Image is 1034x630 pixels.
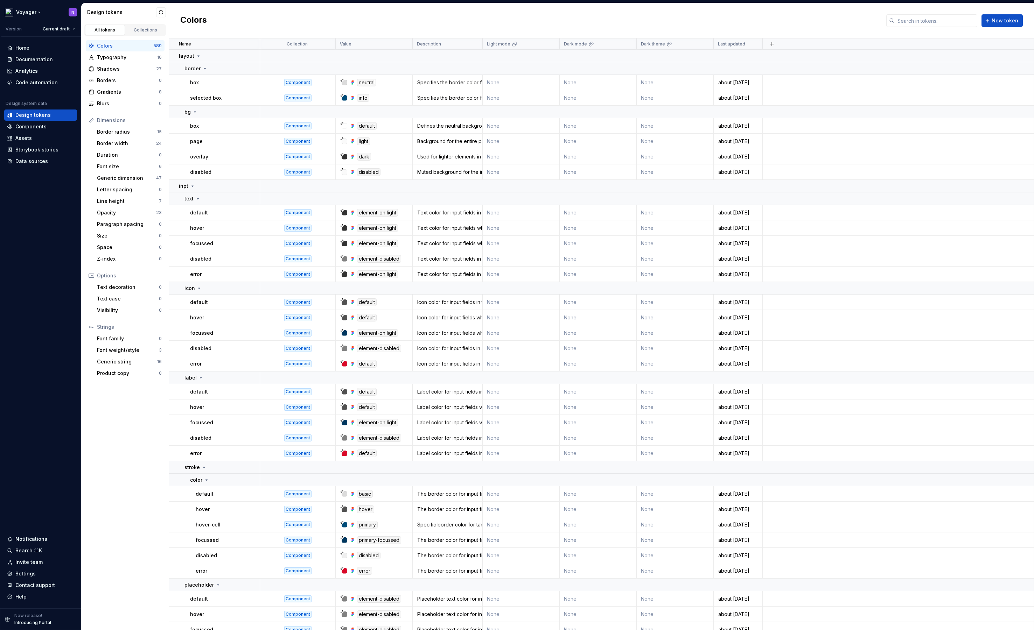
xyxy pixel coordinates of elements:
[714,240,762,247] div: about [DATE]
[714,169,762,176] div: about [DATE]
[357,255,401,263] div: element-disabled
[560,149,637,164] td: None
[483,295,560,310] td: None
[637,149,714,164] td: None
[637,325,714,341] td: None
[15,158,48,165] div: Data sources
[483,267,560,282] td: None
[15,547,42,554] div: Search ⌘K
[157,129,162,135] div: 15
[714,434,762,441] div: about [DATE]
[97,244,159,251] div: Space
[86,63,165,75] a: Shadows27
[159,221,162,227] div: 0
[284,299,312,306] div: Component
[357,270,398,278] div: element-on light
[284,360,312,367] div: Component
[483,251,560,267] td: None
[637,310,714,325] td: None
[190,434,211,441] p: disabled
[159,284,162,290] div: 0
[97,175,156,182] div: Generic dimension
[560,415,637,430] td: None
[94,126,165,137] a: Border radius15
[284,404,312,411] div: Component
[357,314,377,321] div: default
[159,370,162,376] div: 0
[413,271,482,278] div: Text color for input fields in an error state.
[483,415,560,430] td: None
[284,255,312,262] div: Component
[97,335,159,342] div: Font family
[483,236,560,251] td: None
[714,299,762,306] div: about [DATE]
[97,186,159,193] div: Letter spacing
[413,79,482,86] div: Specifies the border color for layout boxes, adding a clear and defined outline.
[190,79,199,86] p: box
[564,41,587,47] p: Dark mode
[14,620,51,625] p: Introducing Portal
[94,207,165,218] a: Opacity23
[159,233,162,239] div: 0
[284,330,312,337] div: Component
[357,153,371,161] div: dark
[413,330,482,337] div: Icon color for input fields when focused.
[637,220,714,236] td: None
[483,90,560,106] td: None
[560,430,637,446] td: None
[714,314,762,321] div: about [DATE]
[15,56,53,63] div: Documentation
[560,384,637,399] td: None
[86,75,165,86] a: Borders0
[6,101,47,106] div: Design system data
[560,164,637,180] td: None
[357,360,377,368] div: default
[94,230,165,241] a: Size0
[357,168,380,176] div: disabled
[15,570,36,577] div: Settings
[637,295,714,310] td: None
[94,161,165,172] a: Font size6
[714,330,762,337] div: about [DATE]
[637,236,714,251] td: None
[357,329,398,337] div: element-on light
[94,345,165,356] a: Font weight/style3
[413,345,482,352] div: Icon color for input fields in a disabled state.
[156,175,162,181] div: 47
[97,151,159,158] div: Duration
[97,65,156,72] div: Shadows
[284,240,312,247] div: Component
[15,68,38,75] div: Analytics
[714,122,762,129] div: about [DATE]
[483,341,560,356] td: None
[637,134,714,149] td: None
[97,307,159,314] div: Visibility
[4,133,77,144] a: Assets
[86,40,165,51] a: Colors589
[190,271,202,278] p: error
[483,220,560,236] td: None
[190,255,211,262] p: disabled
[190,138,203,145] p: page
[560,251,637,267] td: None
[637,341,714,356] td: None
[357,403,377,411] div: default
[190,360,202,367] p: error
[560,341,637,356] td: None
[4,65,77,77] a: Analytics
[15,582,55,589] div: Contact support
[97,221,159,228] div: Paragraph spacing
[4,77,77,88] a: Code automation
[179,41,191,47] p: Name
[487,41,510,47] p: Light mode
[184,195,194,202] p: text
[714,388,762,395] div: about [DATE]
[714,79,762,86] div: about [DATE]
[560,310,637,325] td: None
[637,415,714,430] td: None
[15,536,47,543] div: Notifications
[560,295,637,310] td: None
[6,26,22,32] div: Version
[94,149,165,161] a: Duration0
[413,153,482,160] div: Used for lighter elements in skeleton loading states, representing lighter or background content ...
